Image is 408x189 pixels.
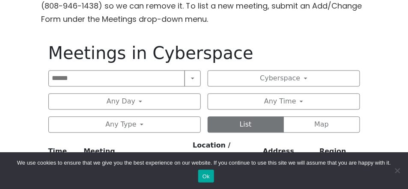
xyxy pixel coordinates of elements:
button: Map [283,117,360,133]
input: Search [48,71,185,87]
button: Ok [198,170,214,183]
th: Meeting [80,140,189,168]
button: Cyberspace [208,71,360,87]
h1: Meetings in Cyberspace [48,43,360,64]
th: Location / Group [189,140,259,168]
button: Search [185,71,201,87]
th: Address [259,140,316,168]
th: Region [316,140,366,168]
button: Any Type [48,117,201,133]
span: No [393,166,402,175]
button: Any Time [208,94,360,110]
th: Time [42,140,80,168]
button: Any Day [48,94,201,110]
button: List [208,117,284,133]
span: We use cookies to ensure that we give you the best experience on our website. If you continue to ... [17,159,391,167]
